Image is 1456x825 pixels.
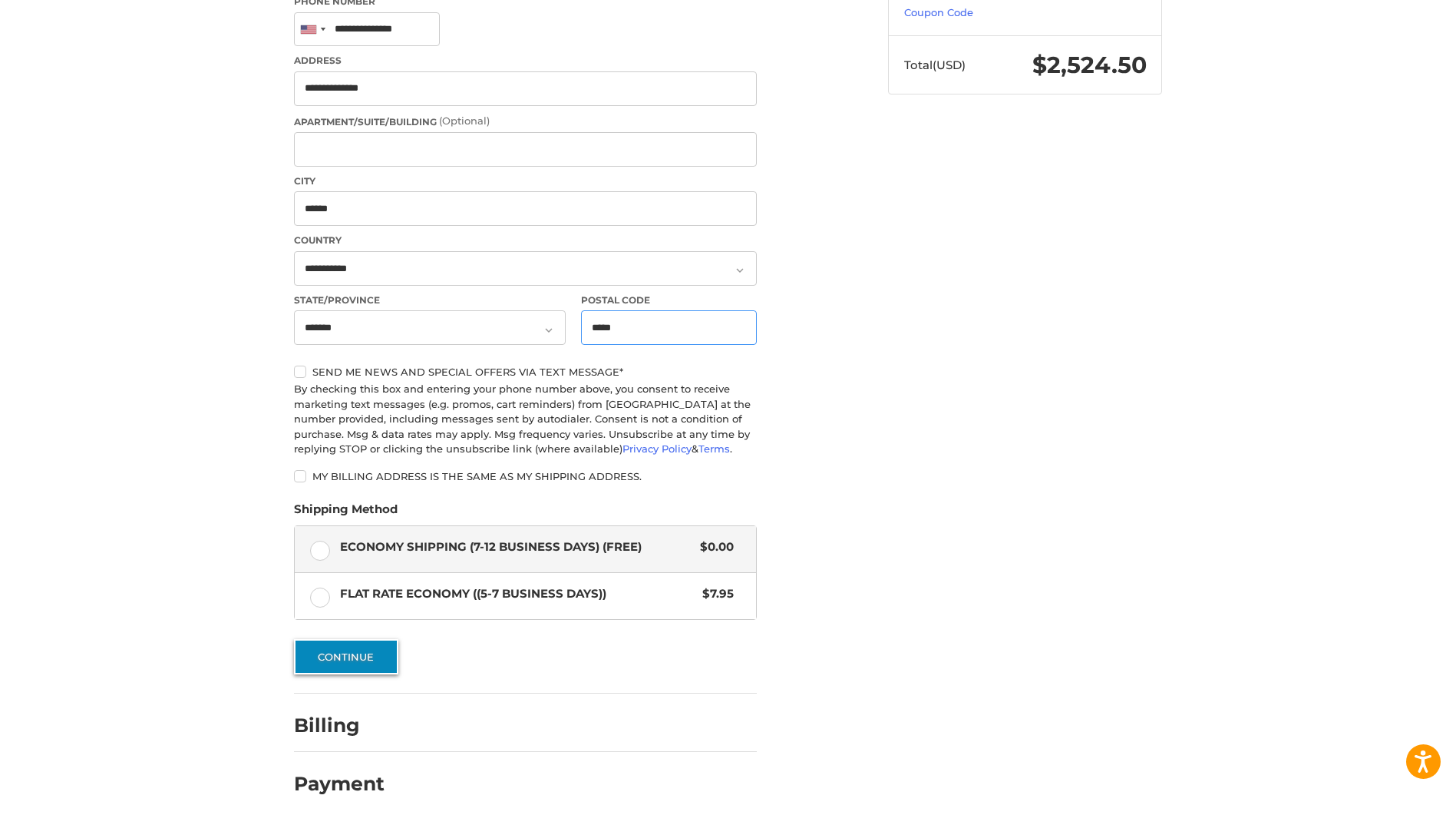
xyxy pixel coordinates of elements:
[294,114,757,129] label: Apartment/Suite/Building
[294,470,757,482] label: My billing address is the same as my shipping address.
[904,58,966,72] span: Total (USD)
[439,114,490,127] small: (Optional)
[294,54,757,68] label: Address
[294,772,385,796] h2: Payment
[340,585,695,603] span: Flat Rate Economy ((5-7 Business Days))
[294,714,384,737] h2: Billing
[294,639,398,674] button: Continue
[295,13,330,46] div: United States: +1
[622,442,692,455] a: Privacy Policy
[294,293,566,307] label: State/Province
[294,234,757,247] label: Country
[1329,784,1456,825] iframe: Google Customer Reviews
[340,538,693,556] span: Economy Shipping (7-12 Business Days) (Free)
[1032,51,1147,79] span: $2,524.50
[294,501,398,525] legend: Shipping Method
[294,366,757,378] label: Send me news and special offers via text message*
[695,585,734,603] span: $7.95
[698,442,730,455] a: Terms
[294,382,757,457] div: By checking this box and entering your phone number above, you consent to receive marketing text ...
[904,6,973,18] a: Coupon Code
[692,538,734,556] span: $0.00
[294,174,757,188] label: City
[581,293,758,307] label: Postal Code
